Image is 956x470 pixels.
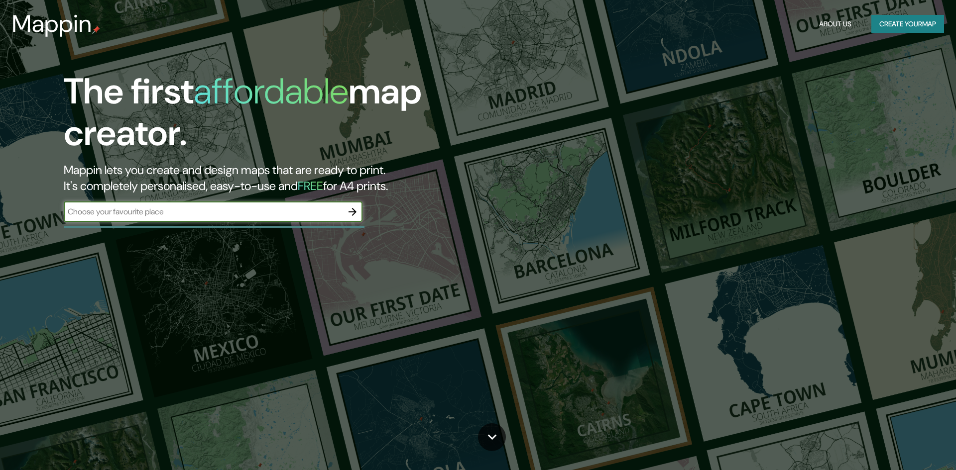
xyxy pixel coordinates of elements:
button: Create yourmap [871,15,944,33]
img: mappin-pin [92,26,100,34]
h1: The first map creator. [64,71,542,162]
h2: Mappin lets you create and design maps that are ready to print. It's completely personalised, eas... [64,162,542,194]
button: About Us [815,15,855,33]
h3: Mappin [12,10,92,38]
input: Choose your favourite place [64,206,343,217]
h1: affordable [194,68,349,114]
iframe: Help widget launcher [867,431,945,459]
h5: FREE [298,178,323,193]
